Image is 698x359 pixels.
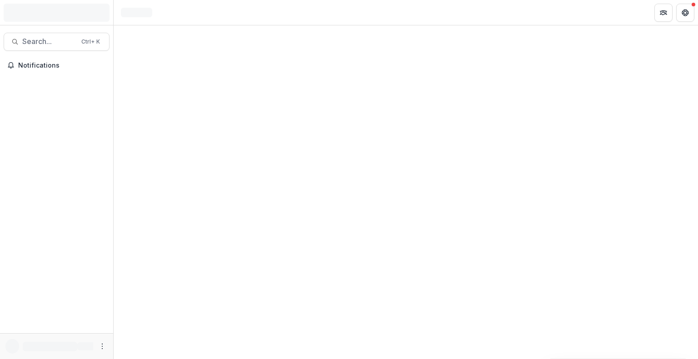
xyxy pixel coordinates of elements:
[97,341,108,352] button: More
[654,4,673,22] button: Partners
[18,62,106,69] span: Notifications
[80,37,102,47] div: Ctrl + K
[4,58,110,73] button: Notifications
[676,4,694,22] button: Get Help
[22,37,76,46] span: Search...
[4,33,110,51] button: Search...
[117,6,156,19] nav: breadcrumb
